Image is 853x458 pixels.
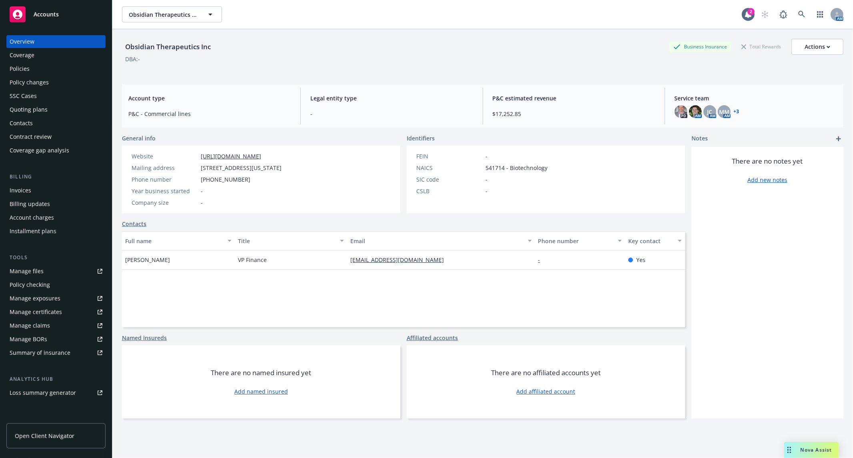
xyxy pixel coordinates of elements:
[416,187,482,195] div: CSLB
[6,211,106,224] a: Account charges
[485,187,487,195] span: -
[132,164,198,172] div: Mailing address
[6,90,106,102] a: SSC Cases
[6,144,106,157] a: Coverage gap analysis
[125,237,223,245] div: Full name
[628,237,673,245] div: Key contact
[10,292,60,305] div: Manage exposures
[6,76,106,89] a: Policy changes
[10,76,49,89] div: Policy changes
[10,265,44,278] div: Manage files
[812,6,828,22] a: Switch app
[6,386,106,399] a: Loss summary generator
[10,35,34,48] div: Overview
[407,134,435,142] span: Identifiers
[491,368,601,378] span: There are no affiliated accounts yet
[689,105,702,118] img: photo
[517,387,575,396] a: Add affiliated account
[485,164,547,172] span: 541714 - Biotechnology
[801,446,832,453] span: Nova Assist
[235,231,348,250] button: Title
[10,278,50,291] div: Policy checking
[132,187,198,195] div: Year business started
[6,254,106,262] div: Tools
[6,184,106,197] a: Invoices
[10,130,52,143] div: Contract review
[675,105,687,118] img: photo
[747,176,787,184] a: Add new notes
[125,55,140,63] div: DBA: -
[350,256,450,264] a: [EMAIL_ADDRESS][DOMAIN_NAME]
[6,265,106,278] a: Manage files
[625,231,685,250] button: Key contact
[669,42,731,52] div: Business Insurance
[707,108,712,116] span: JC
[211,368,312,378] span: There are no named insured yet
[122,220,146,228] a: Contacts
[737,42,785,52] div: Total Rewards
[10,225,56,238] div: Installment plans
[6,278,106,291] a: Policy checking
[6,225,106,238] a: Installment plans
[6,319,106,332] a: Manage claims
[122,6,222,22] button: Obsidian Therapeutics Inc
[791,39,843,55] button: Actions
[6,292,106,305] a: Manage exposures
[122,42,214,52] div: Obsidian Therapeutics Inc
[132,152,198,160] div: Website
[6,130,106,143] a: Contract review
[6,117,106,130] a: Contacts
[10,62,30,75] div: Policies
[538,256,547,264] a: -
[10,386,76,399] div: Loss summary generator
[347,231,535,250] button: Email
[310,94,473,102] span: Legal entity type
[675,94,837,102] span: Service team
[416,164,482,172] div: NAICS
[6,415,106,423] div: Account settings
[6,103,106,116] a: Quoting plans
[122,334,167,342] a: Named insureds
[6,198,106,210] a: Billing updates
[10,90,37,102] div: SSC Cases
[10,319,50,332] div: Manage claims
[747,8,755,15] div: 2
[132,175,198,184] div: Phone number
[784,442,794,458] div: Drag to move
[10,346,70,359] div: Summary of insurance
[775,6,791,22] a: Report a Bug
[129,10,198,19] span: Obsidian Therapeutics Inc
[122,231,235,250] button: Full name
[535,231,625,250] button: Phone number
[10,184,31,197] div: Invoices
[15,432,74,440] span: Open Client Navigator
[6,3,106,26] a: Accounts
[734,109,739,114] a: +3
[784,442,839,458] button: Nova Assist
[6,35,106,48] a: Overview
[6,62,106,75] a: Policies
[719,108,729,116] span: MM
[10,103,48,116] div: Quoting plans
[485,175,487,184] span: -
[691,134,708,144] span: Notes
[201,175,250,184] span: [PHONE_NUMBER]
[10,144,69,157] div: Coverage gap analysis
[834,134,843,144] a: add
[636,256,645,264] span: Yes
[128,94,291,102] span: Account type
[10,211,54,224] div: Account charges
[805,39,830,54] div: Actions
[238,237,336,245] div: Title
[10,117,33,130] div: Contacts
[238,256,267,264] span: VP Finance
[122,134,156,142] span: General info
[6,173,106,181] div: Billing
[201,152,261,160] a: [URL][DOMAIN_NAME]
[10,306,62,318] div: Manage certificates
[10,198,50,210] div: Billing updates
[6,346,106,359] a: Summary of insurance
[485,152,487,160] span: -
[125,256,170,264] span: [PERSON_NAME]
